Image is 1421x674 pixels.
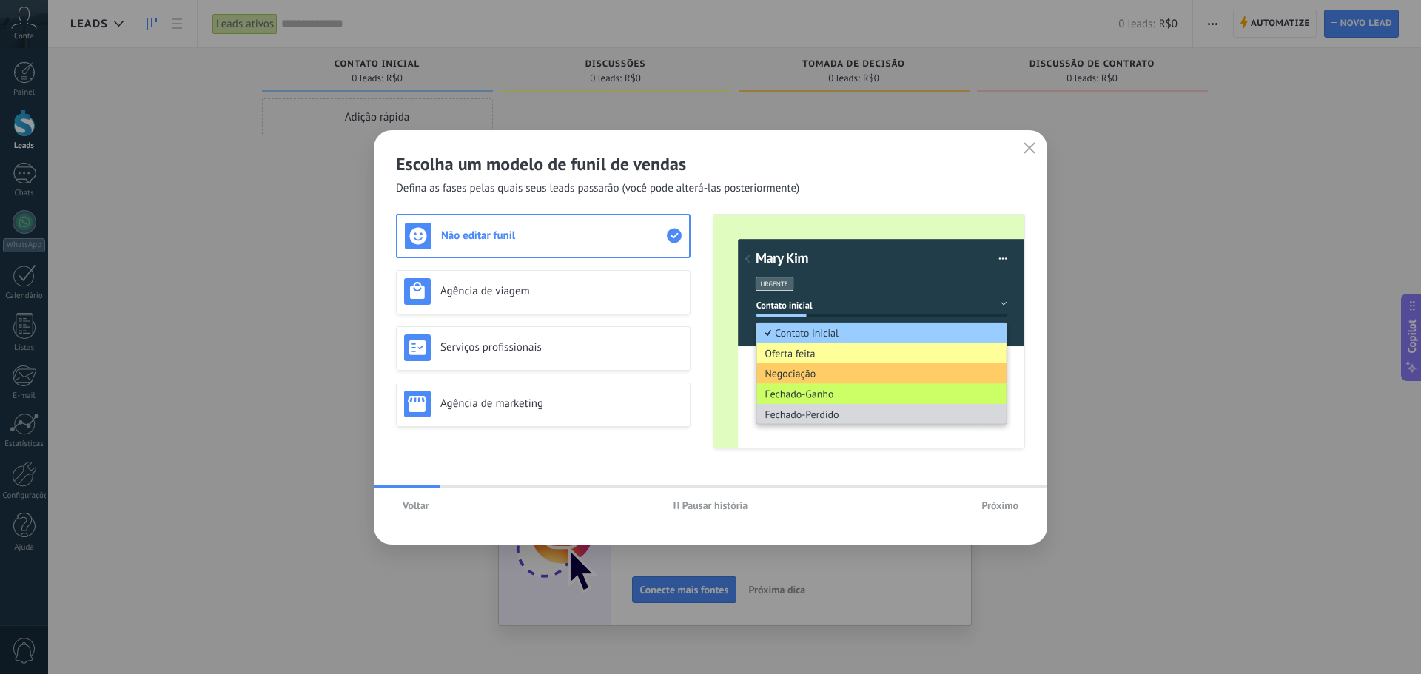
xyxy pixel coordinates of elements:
[441,229,667,243] h3: Não editar funil
[403,500,429,510] span: Voltar
[975,494,1025,516] button: Próximo
[396,181,799,196] span: Defina as fases pelas quais seus leads passarão (você pode alterá-las posteriormente)
[440,284,682,298] h3: Agência de viagem
[981,500,1018,510] span: Próximo
[440,397,682,411] h3: Agência de marketing
[667,494,755,516] button: Pausar história
[396,494,436,516] button: Voltar
[682,500,748,510] span: Pausar história
[396,152,1025,175] h2: Escolha um modelo de funil de vendas
[440,340,682,354] h3: Serviços profissionais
